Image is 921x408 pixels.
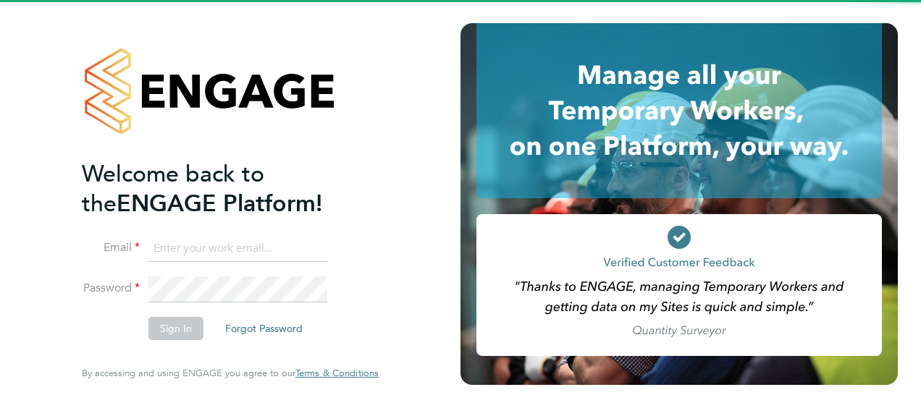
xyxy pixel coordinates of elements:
input: Enter your work email... [148,236,327,262]
label: Password [82,281,140,296]
span: Welcome back to the [82,160,264,218]
a: Terms & Conditions [295,367,379,379]
button: Sign In [148,317,203,340]
h2: ENGAGE Platform! [82,159,364,218]
button: Forgot Password [214,317,314,340]
label: Email [82,240,140,255]
span: Terms & Conditions [295,367,379,379]
span: By accessing and using ENGAGE you agree to our [82,367,379,379]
